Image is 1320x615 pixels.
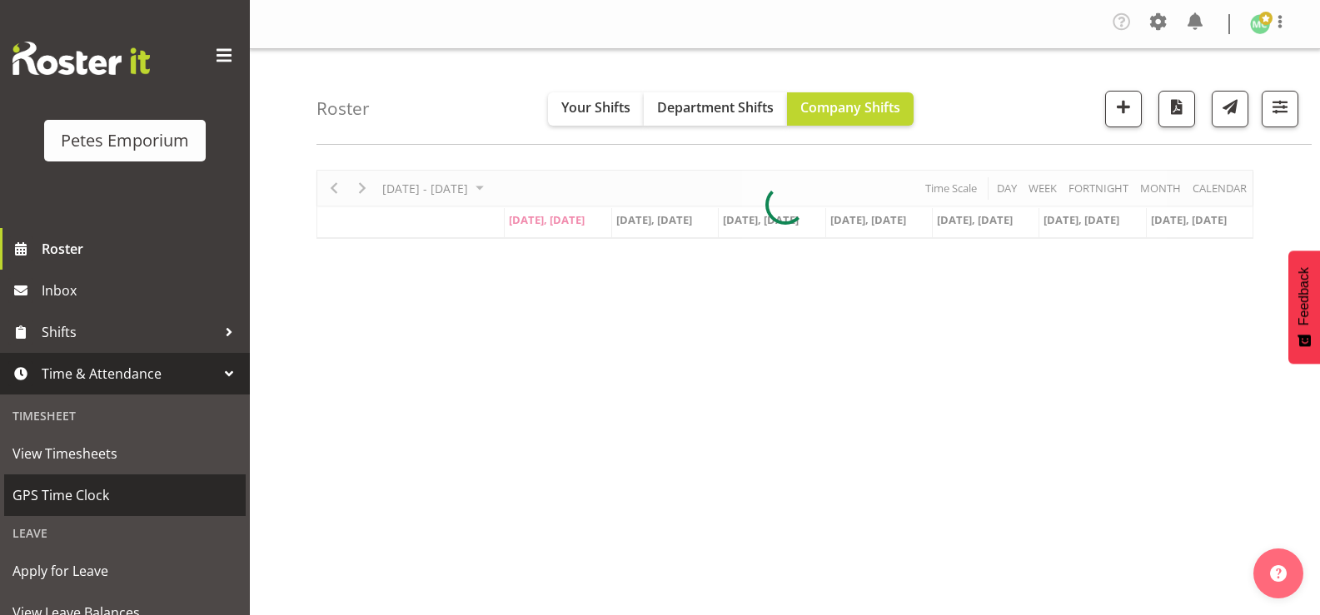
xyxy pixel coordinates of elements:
[1105,91,1142,127] button: Add a new shift
[787,92,914,126] button: Company Shifts
[4,516,246,550] div: Leave
[4,433,246,474] a: View Timesheets
[1262,91,1298,127] button: Filter Shifts
[1297,267,1312,325] span: Feedback
[561,98,630,117] span: Your Shifts
[4,474,246,516] a: GPS Time Clock
[1212,91,1248,127] button: Send a list of all shifts for the selected filtered period to all rostered employees.
[61,128,189,153] div: Petes Emporium
[644,92,787,126] button: Department Shifts
[1270,565,1287,582] img: help-xxl-2.png
[42,236,242,261] span: Roster
[12,483,237,508] span: GPS Time Clock
[4,399,246,433] div: Timesheet
[42,320,217,345] span: Shifts
[657,98,774,117] span: Department Shifts
[1158,91,1195,127] button: Download a PDF of the roster according to the set date range.
[42,278,242,303] span: Inbox
[1288,250,1320,364] button: Feedback - Show survey
[12,558,237,583] span: Apply for Leave
[42,361,217,386] span: Time & Attendance
[12,42,150,75] img: Rosterit website logo
[1250,14,1270,34] img: melissa-cowen2635.jpg
[800,98,900,117] span: Company Shifts
[316,99,370,118] h4: Roster
[548,92,644,126] button: Your Shifts
[12,441,237,466] span: View Timesheets
[4,550,246,592] a: Apply for Leave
